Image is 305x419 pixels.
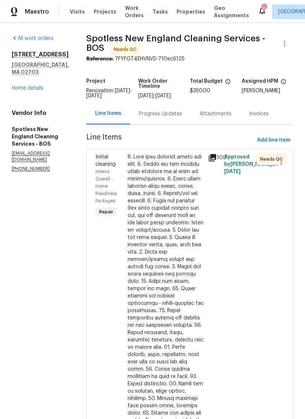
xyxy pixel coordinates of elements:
span: Tasks [152,9,168,14]
span: The hpm assigned to this work order. [280,79,286,88]
span: - [138,93,171,98]
div: Attachments [200,110,231,117]
span: Geo Assignments [214,4,249,19]
button: Add line item [254,134,293,147]
span: [DATE] [224,169,241,174]
a: All work orders [12,36,53,41]
div: 100 [208,153,220,162]
span: Repair [96,208,116,216]
span: Approved by [PERSON_NAME] on [224,154,278,174]
span: Add line item [257,136,290,145]
span: [DATE] [86,93,102,98]
h5: Assigned HPM [242,79,278,84]
h4: Vendor Info [12,109,69,117]
div: 7FYFGT4EHVNVD-710ec6125 [86,55,293,63]
span: The total cost of line items that have been proposed by Opendoor. This sum includes line items th... [225,79,231,88]
span: Initial cleaning [95,154,116,167]
span: Interior Overall - Home Readiness Packages [95,169,117,203]
span: Spotless New England Cleaning Services - BOS [86,34,265,52]
h5: Spotless New England Cleaning Services - BOS [12,126,69,147]
span: - [86,88,132,98]
span: [DATE] [138,93,154,98]
h5: Work Order Timeline [138,79,190,89]
span: Renovation [86,88,132,98]
div: Invoices [249,110,269,117]
span: $350.00 [190,88,210,93]
span: Projects [94,8,116,15]
div: [PERSON_NAME] [242,88,294,93]
span: Needs QC [260,156,286,163]
h5: Total Budget [190,79,223,84]
span: Line Items [86,134,254,147]
span: Work Orders [125,4,144,19]
span: Maestro [25,8,49,15]
span: [DATE] [115,88,130,93]
span: Visits [70,8,85,15]
div: Line Items [95,110,121,117]
div: Progress Updates [139,110,182,117]
a: Home details [12,86,44,91]
span: Needs QC [114,46,139,53]
b: Reference: [86,56,113,61]
span: [DATE] [155,93,171,98]
div: 6 [261,4,267,12]
span: Properties [177,8,205,15]
h5: Project [86,79,105,84]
